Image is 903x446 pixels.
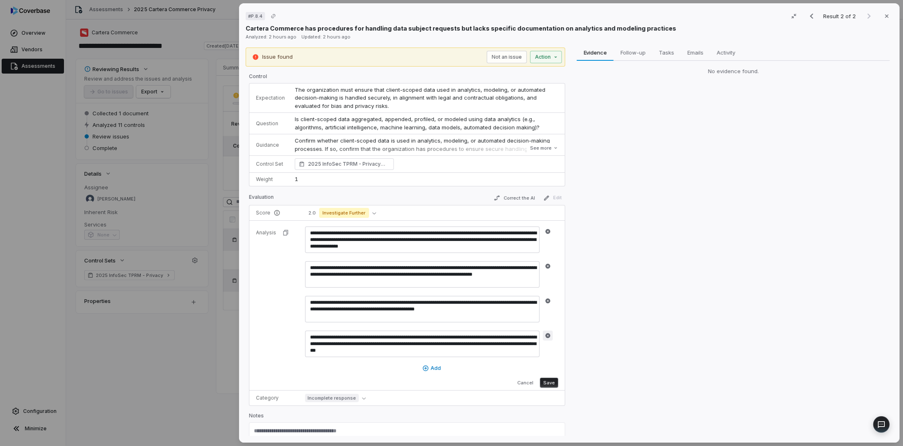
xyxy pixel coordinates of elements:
[656,47,678,58] span: Tasks
[249,73,565,83] p: Control
[256,395,295,401] p: Category
[684,47,707,58] span: Emails
[262,53,293,61] p: Issue found
[301,34,351,40] span: Updated: 2 hours ago
[308,160,390,168] span: 2025 InfoSec TPRM - Privacy Data Analytics
[295,116,540,131] span: Is client-scoped data aggregated, appended, profiled, or modeled using data analytics (e.g., algo...
[295,176,298,182] span: 1
[581,47,610,58] span: Evidence
[305,208,379,218] button: 2.0Investigate Further
[249,413,565,422] p: Notes
[295,86,547,109] span: The organization must ensure that client-scoped data used in analytics, modeling, or automated de...
[530,51,562,63] button: Action
[249,194,274,204] p: Evaluation
[256,176,285,183] p: Weight
[487,51,527,63] button: Not an issue
[803,11,820,21] button: Previous result
[823,12,858,21] p: Result 2 of 2
[491,193,538,203] button: Correct the AI
[266,9,281,24] button: Copy link
[514,378,537,388] button: Cancel
[528,141,561,155] button: See more
[713,47,739,58] span: Activity
[305,394,359,402] span: Incomplete response
[246,34,296,40] span: Analyzed: 2 hours ago
[256,95,285,101] p: Expectation
[256,229,276,236] p: Analysis
[319,208,369,218] span: Investigate Further
[256,120,285,127] p: Question
[617,47,649,58] span: Follow-up
[256,142,285,148] p: Guidance
[577,67,890,76] div: No evidence found.
[256,210,295,216] p: Score
[305,362,558,374] button: Add
[256,161,285,167] p: Control Set
[248,13,263,19] span: # P.8.4
[295,137,558,161] p: Confirm whether client-scoped data is used in analytics, modeling, or automated decision-making p...
[246,24,676,33] p: Cartera Commerce has procedures for handling data subject requests but lacks specific documentati...
[540,378,558,388] button: Save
